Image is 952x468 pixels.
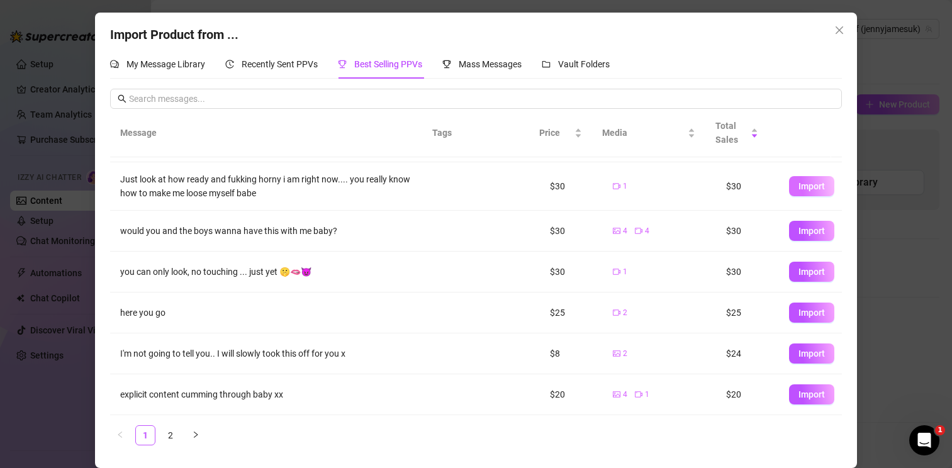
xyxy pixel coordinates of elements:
div: Profile image for Tanya [26,88,46,108]
span: 1 [623,181,627,192]
span: Total Sales [715,119,748,147]
button: Send a message… [216,367,236,387]
span: history [225,60,234,69]
span: 1 [623,266,627,278]
span: right [192,431,199,438]
span: picture [613,391,620,398]
div: you can only look, no touching ... just yet 🤫🫦😈 [120,265,422,279]
button: go back [8,5,32,29]
span: Import Product from ... [110,27,238,42]
span: 4 [623,225,627,237]
span: 2 [623,307,627,319]
div: Close [221,5,244,28]
h1: [PERSON_NAME] [61,6,143,16]
div: Good news! We’ve just launched our 🚀 [26,137,226,162]
li: 2 [160,425,181,445]
td: $30 [716,252,779,292]
button: Close [829,20,849,40]
span: video-camera [613,309,620,316]
button: Gif picker [40,372,50,382]
button: left [110,425,130,445]
span: video-camera [635,227,642,235]
iframe: Intercom live chat [909,425,939,455]
span: 2 [623,348,627,360]
span: Import [798,226,825,236]
th: Total Sales [705,109,768,157]
td: $20 [540,374,603,415]
li: Previous Page [110,425,130,445]
span: Close [829,25,849,35]
li: Next Page [186,425,206,445]
td: $25 [540,292,603,333]
span: video-camera [613,268,620,276]
td: $25 [716,292,779,333]
button: Import [789,221,834,241]
a: 2 [161,426,180,445]
span: trophy [442,60,451,69]
span: close [834,25,844,35]
div: Profile image for Tanya[PERSON_NAME]from 🌟 SupercreatorHi [PERSON_NAME],Good news! We’ve just lau... [10,72,242,187]
p: Active [61,16,86,28]
textarea: Message… [11,345,241,367]
span: Import [798,267,825,277]
span: [PERSON_NAME] [56,93,124,103]
span: 1 [935,425,945,435]
span: 4 [645,225,649,237]
span: from 🌟 Supercreator [124,93,211,103]
span: Import [798,308,825,318]
span: picture [613,227,620,235]
span: Import [798,181,825,191]
div: Tanya says… [10,72,242,202]
button: Emoji picker [20,372,30,382]
div: I'm not going to tell you.. I will slowly took this off for you x [120,347,422,360]
th: Message [110,109,422,157]
span: search [118,94,126,103]
span: Recently Sent PPVs [242,59,318,69]
span: Best Selling PPVs [354,59,422,69]
td: $30 [540,252,603,292]
button: Import [789,176,834,196]
span: Import [798,348,825,359]
div: Just look at how ready and fukking horny i am right now.... you really know how to make me loose ... [120,172,422,200]
span: left [116,431,124,438]
span: trophy [338,60,347,69]
span: video-camera [613,182,620,190]
span: My Message Library [126,59,205,69]
div: explicit content cumming through baby xx [120,387,422,401]
span: comment [110,60,119,69]
td: $30 [716,162,779,211]
span: Mass Messages [459,59,522,69]
button: Upload attachment [60,372,70,382]
a: 1 [136,426,155,445]
span: picture [613,350,620,357]
td: $30 [540,211,603,252]
button: Start recording [80,372,90,382]
button: Import [789,343,834,364]
span: folder [542,60,551,69]
button: Import [789,384,834,404]
span: Import [798,389,825,399]
li: 1 [135,425,155,445]
span: 1 [645,389,649,401]
td: $8 [540,333,603,374]
div: here you go [120,306,422,320]
span: Media [602,126,685,140]
th: Tags [422,109,498,157]
button: Import [789,303,834,323]
span: video-camera [635,391,642,398]
th: Media [592,109,705,157]
div: would you and the boys wanna have this with me baby? [120,224,422,238]
span: 4 [623,389,627,401]
button: Home [197,5,221,29]
input: Search messages... [129,92,834,106]
div: Profile image for Tanya [36,7,56,27]
button: right [186,425,206,445]
span: Price [539,126,572,140]
td: $24 [716,333,779,374]
th: Price [529,109,592,157]
td: $30 [716,211,779,252]
span: Vault Folders [558,59,610,69]
div: Hi [PERSON_NAME], [26,118,226,131]
td: $30 [540,162,603,211]
td: $20 [716,374,779,415]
